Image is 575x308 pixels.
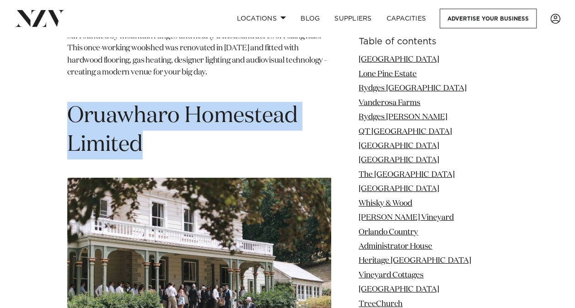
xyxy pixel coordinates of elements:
a: QT [GEOGRAPHIC_DATA] [359,127,452,135]
a: Whisky & Wood [359,199,412,207]
a: Vanderosa Farms [359,99,420,106]
a: [GEOGRAPHIC_DATA] [359,286,439,293]
h6: Table of contents [359,37,508,47]
a: Vineyard Cottages [359,271,424,279]
a: Rydges [GEOGRAPHIC_DATA] [359,85,467,92]
a: Administrator House [359,243,432,250]
p: [PERSON_NAME][GEOGRAPHIC_DATA] is a rustic wedding venue surrounded by mountain ranges and nearly... [67,19,331,91]
a: [PERSON_NAME] Vineyard [359,214,454,222]
a: Locations [229,9,293,28]
a: Orlando Country [359,228,418,236]
a: Rydges [PERSON_NAME] [359,113,447,121]
img: nzv-logo.png [15,10,64,27]
a: TreeChurch [359,300,403,308]
a: Lone Pine Estate [359,70,417,78]
a: Capacities [379,9,434,28]
a: [GEOGRAPHIC_DATA] [359,56,439,64]
span: Oruawharo Homestead Limited [67,105,298,156]
a: [GEOGRAPHIC_DATA] [359,185,439,193]
a: SUPPLIERS [327,9,379,28]
a: Heritage [GEOGRAPHIC_DATA] [359,257,471,265]
a: BLOG [293,9,327,28]
a: Advertise your business [440,9,537,28]
a: [GEOGRAPHIC_DATA] [359,142,439,150]
a: [GEOGRAPHIC_DATA] [359,156,439,164]
a: The [GEOGRAPHIC_DATA] [359,171,455,179]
